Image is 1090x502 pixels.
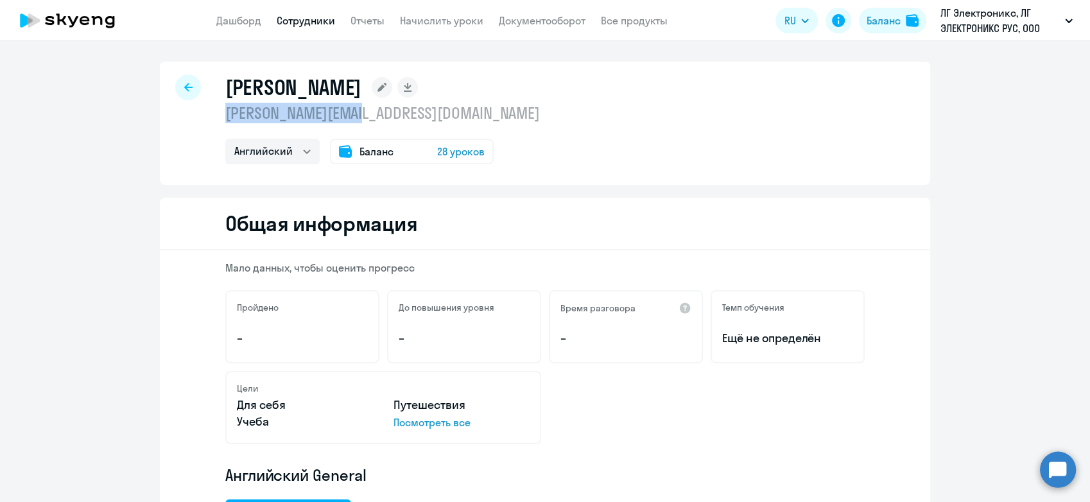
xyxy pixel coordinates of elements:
h1: [PERSON_NAME] [225,74,361,100]
a: Начислить уроки [400,14,483,27]
span: Баланс [359,144,394,159]
div: Баланс [867,13,901,28]
button: Балансbalance [859,8,926,33]
p: [PERSON_NAME][EMAIL_ADDRESS][DOMAIN_NAME] [225,103,540,123]
img: balance [906,14,919,27]
a: Документооборот [499,14,585,27]
h5: Время разговора [560,302,636,314]
h5: Цели [237,383,258,394]
button: ЛГ Электроникс, ЛГ ЭЛЕКТРОНИКС РУС, ООО [934,5,1079,36]
p: – [560,330,691,347]
p: Мало данных, чтобы оценить прогресс [225,261,865,275]
span: RU [784,13,796,28]
p: – [399,330,530,347]
a: Сотрудники [277,14,335,27]
p: Для себя [237,397,373,413]
h5: Пройдено [237,302,279,313]
span: Ещё не определён [722,330,853,347]
p: – [237,330,368,347]
a: Отчеты [350,14,385,27]
a: Дашборд [216,14,261,27]
p: Учеба [237,413,373,430]
span: Английский General [225,465,367,485]
p: Посмотреть все [394,415,530,430]
h5: До повышения уровня [399,302,494,313]
p: Путешествия [394,397,530,413]
a: Все продукты [601,14,668,27]
span: 28 уроков [437,144,485,159]
button: RU [775,8,818,33]
p: ЛГ Электроникс, ЛГ ЭЛЕКТРОНИКС РУС, ООО [940,5,1060,36]
h2: Общая информация [225,211,417,236]
h5: Темп обучения [722,302,784,313]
